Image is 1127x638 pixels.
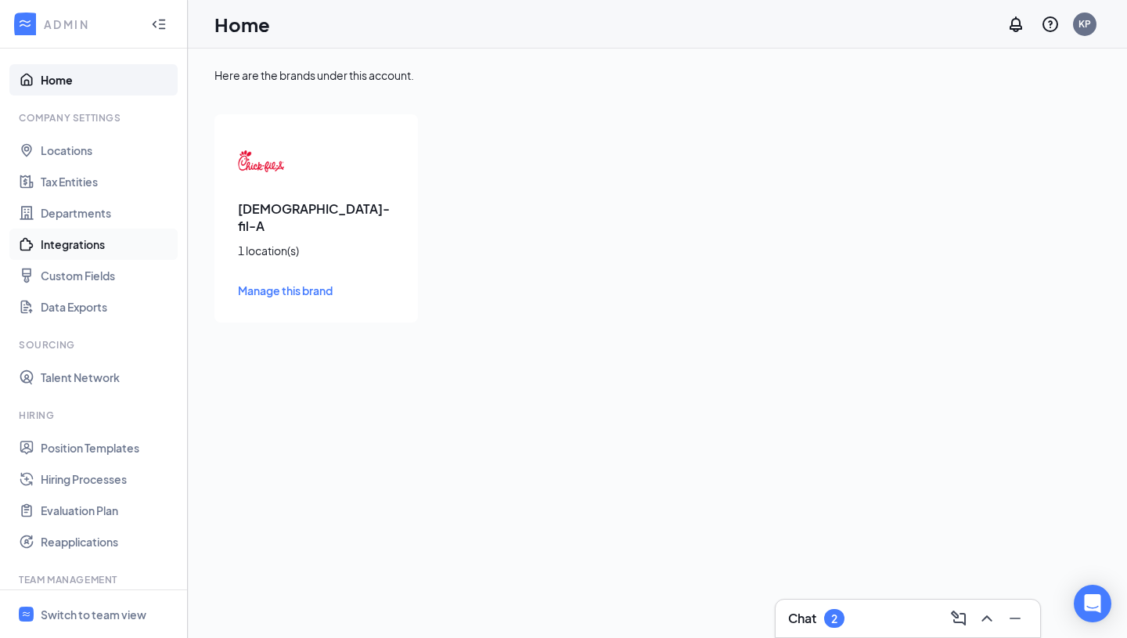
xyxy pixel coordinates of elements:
div: KP [1078,17,1091,31]
a: Tax Entities [41,166,175,197]
a: Evaluation Plan [41,495,175,526]
div: ADMIN [44,16,137,32]
div: Sourcing [19,338,171,351]
svg: ChevronUp [978,609,996,628]
a: Custom Fields [41,260,175,291]
svg: Collapse [151,16,167,32]
h3: [DEMOGRAPHIC_DATA]-fil-A [238,200,394,235]
svg: WorkstreamLogo [17,16,33,31]
h1: Home [214,11,270,38]
svg: QuestionInfo [1041,15,1060,34]
a: Manage this brand [238,282,394,299]
div: Here are the brands under this account. [214,67,1100,83]
div: Switch to team view [41,607,146,622]
div: Company Settings [19,111,171,124]
span: Manage this brand [238,283,333,297]
a: Departments [41,197,175,229]
a: Data Exports [41,291,175,323]
div: Open Intercom Messenger [1074,585,1111,622]
a: Home [41,64,175,96]
button: Minimize [1003,606,1028,631]
button: ComposeMessage [946,606,971,631]
div: 2 [831,612,837,625]
h3: Chat [788,610,816,627]
div: 1 location(s) [238,243,394,258]
a: Position Templates [41,432,175,463]
svg: Minimize [1006,609,1024,628]
a: Integrations [41,229,175,260]
a: Hiring Processes [41,463,175,495]
svg: WorkstreamLogo [21,609,31,619]
svg: Notifications [1006,15,1025,34]
img: Chick-fil-A logo [238,138,285,185]
a: Talent Network [41,362,175,393]
div: Hiring [19,409,171,422]
a: Locations [41,135,175,166]
button: ChevronUp [974,606,999,631]
div: Team Management [19,573,171,586]
svg: ComposeMessage [949,609,968,628]
a: Reapplications [41,526,175,557]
